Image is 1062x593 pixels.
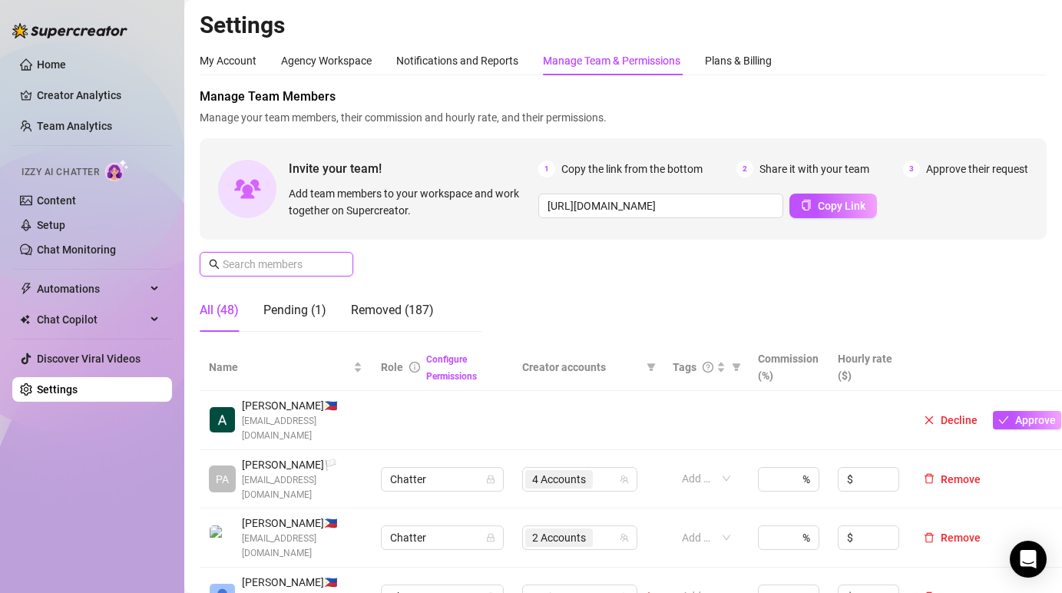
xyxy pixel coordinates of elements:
[1010,541,1047,578] div: Open Intercom Messenger
[532,471,586,488] span: 4 Accounts
[801,200,812,210] span: copy
[37,83,160,108] a: Creator Analytics
[538,161,555,177] span: 1
[620,475,629,484] span: team
[673,359,696,376] span: Tags
[998,415,1009,426] span: check
[242,414,362,443] span: [EMAIL_ADDRESS][DOMAIN_NAME]
[941,473,981,485] span: Remove
[486,533,495,542] span: lock
[105,159,129,181] img: AI Chatter
[37,277,146,301] span: Automations
[20,283,32,295] span: thunderbolt
[22,165,99,180] span: Izzy AI Chatter
[263,301,326,320] div: Pending (1)
[993,411,1061,429] button: Approve
[705,52,772,69] div: Plans & Billing
[289,159,538,178] span: Invite your team!
[351,301,434,320] div: Removed (187)
[200,88,1047,106] span: Manage Team Members
[759,161,869,177] span: Share it with your team
[543,52,680,69] div: Manage Team & Permissions
[381,361,403,373] span: Role
[426,354,477,382] a: Configure Permissions
[242,397,362,414] span: [PERSON_NAME] 🇵🇭
[903,161,920,177] span: 3
[200,109,1047,126] span: Manage your team members, their commission and hourly rate, and their permissions.
[829,344,908,391] th: Hourly rate ($)
[242,473,362,502] span: [EMAIL_ADDRESS][DOMAIN_NAME]
[732,363,741,372] span: filter
[37,243,116,256] a: Chat Monitoring
[941,532,981,544] span: Remove
[209,359,350,376] span: Name
[37,353,141,365] a: Discover Viral Videos
[918,411,984,429] button: Decline
[789,194,877,218] button: Copy Link
[729,356,744,379] span: filter
[525,470,593,489] span: 4 Accounts
[281,52,372,69] div: Agency Workspace
[647,363,656,372] span: filter
[242,574,362,591] span: [PERSON_NAME] 🇵🇭
[210,525,235,551] img: Aiza Bayas
[924,532,935,543] span: delete
[37,307,146,332] span: Chat Copilot
[620,533,629,542] span: team
[200,344,372,391] th: Name
[941,414,978,426] span: Decline
[1015,414,1056,426] span: Approve
[242,515,362,532] span: [PERSON_NAME] 🇵🇭
[37,194,76,207] a: Content
[20,314,30,325] img: Chat Copilot
[918,528,987,547] button: Remove
[223,256,332,273] input: Search members
[390,526,495,549] span: Chatter
[525,528,593,547] span: 2 Accounts
[12,23,127,38] img: logo-BBDzfeDw.svg
[561,161,703,177] span: Copy the link from the bottom
[390,468,495,491] span: Chatter
[37,58,66,71] a: Home
[749,344,829,391] th: Commission (%)
[926,161,1028,177] span: Approve their request
[736,161,753,177] span: 2
[37,120,112,132] a: Team Analytics
[242,456,362,473] span: [PERSON_NAME] 🏳️
[643,356,659,379] span: filter
[37,219,65,231] a: Setup
[242,532,362,561] span: [EMAIL_ADDRESS][DOMAIN_NAME]
[216,471,229,488] span: PA
[703,362,713,373] span: question-circle
[486,475,495,484] span: lock
[918,470,987,489] button: Remove
[210,407,235,432] img: Aviyah Agustin
[522,359,640,376] span: Creator accounts
[209,259,220,270] span: search
[200,301,239,320] div: All (48)
[532,529,586,546] span: 2 Accounts
[200,11,1047,40] h2: Settings
[818,200,865,212] span: Copy Link
[409,362,420,373] span: info-circle
[924,473,935,484] span: delete
[37,383,78,396] a: Settings
[200,52,256,69] div: My Account
[396,52,518,69] div: Notifications and Reports
[289,185,532,219] span: Add team members to your workspace and work together on Supercreator.
[924,415,935,426] span: close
